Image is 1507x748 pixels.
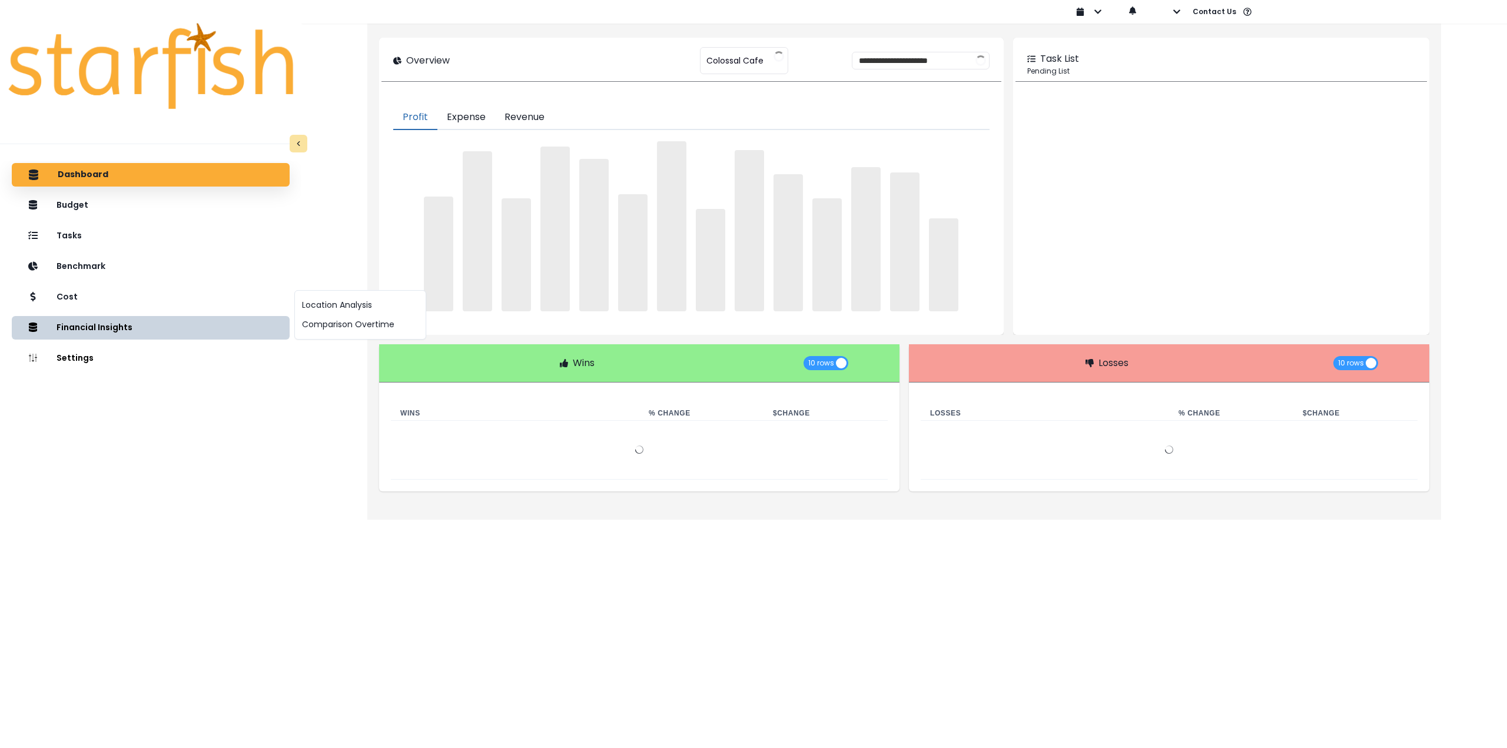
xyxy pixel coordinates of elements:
span: ‌ [579,159,609,311]
span: 10 rows [808,356,834,370]
button: Settings [12,347,290,370]
th: $ Change [1293,406,1418,421]
p: Task List [1040,52,1079,66]
p: Pending List [1027,66,1415,77]
button: Comparison Overtime [295,315,426,334]
span: ‌ [424,197,453,311]
p: Dashboard [58,169,108,180]
span: ‌ [929,218,958,311]
button: Cost [12,285,290,309]
span: ‌ [657,141,686,311]
button: Benchmark [12,255,290,278]
th: Losses [921,406,1169,421]
button: Location Analysis [295,295,426,315]
span: 10 rows [1338,356,1364,370]
p: Overview [406,54,450,68]
span: ‌ [463,151,492,311]
p: Tasks [57,231,82,241]
span: ‌ [735,150,764,311]
span: ‌ [812,198,842,311]
button: Tasks [12,224,290,248]
th: % Change [639,406,764,421]
span: Colossal Cafe [706,48,764,73]
span: ‌ [618,194,648,311]
p: Cost [57,292,78,302]
p: Benchmark [57,261,105,271]
span: ‌ [774,174,803,311]
button: Financial Insights [12,316,290,340]
span: ‌ [890,172,920,311]
p: Wins [573,356,595,370]
span: ‌ [851,167,881,311]
button: Dashboard [12,163,290,187]
th: % Change [1169,406,1293,421]
th: Wins [391,406,639,421]
p: Budget [57,200,88,210]
span: ‌ [502,198,531,311]
button: Revenue [495,105,554,130]
button: Expense [437,105,495,130]
span: ‌ [540,147,570,311]
button: Profit [393,105,437,130]
span: ‌ [696,209,725,311]
th: $ Change [764,406,888,421]
button: Budget [12,194,290,217]
p: Losses [1098,356,1128,370]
